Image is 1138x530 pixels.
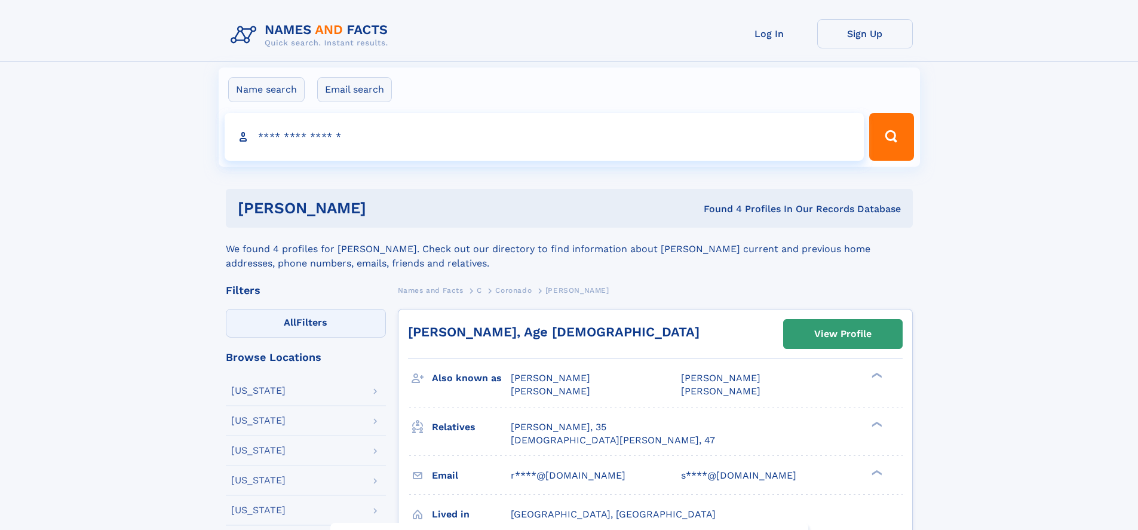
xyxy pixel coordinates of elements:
[535,203,901,216] div: Found 4 Profiles In Our Records Database
[722,19,817,48] a: Log In
[511,372,590,384] span: [PERSON_NAME]
[511,434,715,447] a: [DEMOGRAPHIC_DATA][PERSON_NAME], 47
[432,368,511,388] h3: Also known as
[317,77,392,102] label: Email search
[495,283,532,298] a: Coronado
[225,113,864,161] input: search input
[226,309,386,338] label: Filters
[238,201,535,216] h1: [PERSON_NAME]
[226,352,386,363] div: Browse Locations
[432,465,511,486] h3: Email
[869,420,883,428] div: ❯
[231,506,286,515] div: [US_STATE]
[226,285,386,296] div: Filters
[681,385,760,397] span: [PERSON_NAME]
[477,286,482,295] span: C
[869,372,883,379] div: ❯
[228,77,305,102] label: Name search
[432,504,511,525] h3: Lived in
[226,228,913,271] div: We found 4 profiles for [PERSON_NAME]. Check out our directory to find information about [PERSON_...
[231,416,286,425] div: [US_STATE]
[869,113,913,161] button: Search Button
[814,320,872,348] div: View Profile
[511,385,590,397] span: [PERSON_NAME]
[511,508,716,520] span: [GEOGRAPHIC_DATA], [GEOGRAPHIC_DATA]
[869,468,883,476] div: ❯
[784,320,902,348] a: View Profile
[408,324,700,339] a: [PERSON_NAME], Age [DEMOGRAPHIC_DATA]
[477,283,482,298] a: C
[226,19,398,51] img: Logo Names and Facts
[284,317,296,328] span: All
[398,283,464,298] a: Names and Facts
[432,417,511,437] h3: Relatives
[231,386,286,396] div: [US_STATE]
[231,476,286,485] div: [US_STATE]
[495,286,532,295] span: Coronado
[545,286,609,295] span: [PERSON_NAME]
[231,446,286,455] div: [US_STATE]
[681,372,760,384] span: [PERSON_NAME]
[511,421,606,434] a: [PERSON_NAME], 35
[817,19,913,48] a: Sign Up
